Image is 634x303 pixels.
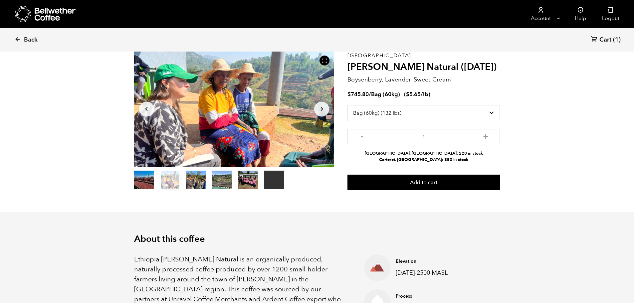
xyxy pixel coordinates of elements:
button: Add to cart [347,175,500,190]
p: Boysenberry, Lavender, Sweet Cream [347,75,500,84]
h2: About this coffee [134,234,500,244]
bdi: 5.65 [406,90,421,98]
h4: Process [396,293,470,300]
span: ( ) [404,90,430,98]
h4: Elevation [396,258,470,265]
span: /lb [421,90,428,98]
span: Cart [599,36,611,44]
a: Cart (1) [591,36,621,45]
p: [DATE]-2500 MASL [396,268,470,277]
video: Your browser does not support the video tag. [264,171,284,189]
bdi: 745.80 [347,90,369,98]
li: [GEOGRAPHIC_DATA], [GEOGRAPHIC_DATA]: 228 in stock [347,150,500,157]
span: Bag (60kg) [371,90,400,98]
h2: [PERSON_NAME] Natural ([DATE]) [347,62,500,73]
span: / [369,90,371,98]
button: - [357,132,366,139]
span: Back [24,36,38,44]
span: $ [347,90,351,98]
span: $ [406,90,409,98]
span: (1) [613,36,621,44]
button: + [482,132,490,139]
li: Carteret, [GEOGRAPHIC_DATA]: 350 in stock [347,157,500,163]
